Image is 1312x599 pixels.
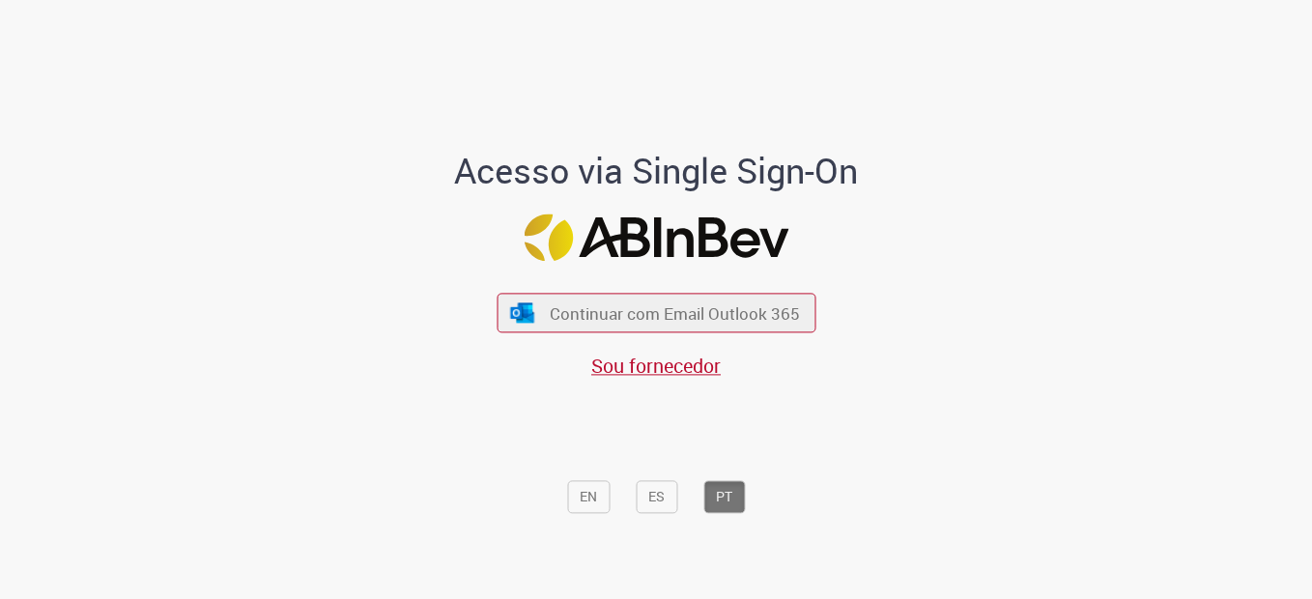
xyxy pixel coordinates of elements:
span: Continuar com Email Outlook 365 [550,302,800,325]
button: EN [567,481,610,514]
img: Logo ABInBev [524,214,788,261]
img: ícone Azure/Microsoft 360 [509,302,536,323]
button: ES [636,481,677,514]
button: ícone Azure/Microsoft 360 Continuar com Email Outlook 365 [497,294,815,333]
button: PT [703,481,745,514]
a: Sou fornecedor [591,354,721,380]
h1: Acesso via Single Sign-On [388,153,925,191]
